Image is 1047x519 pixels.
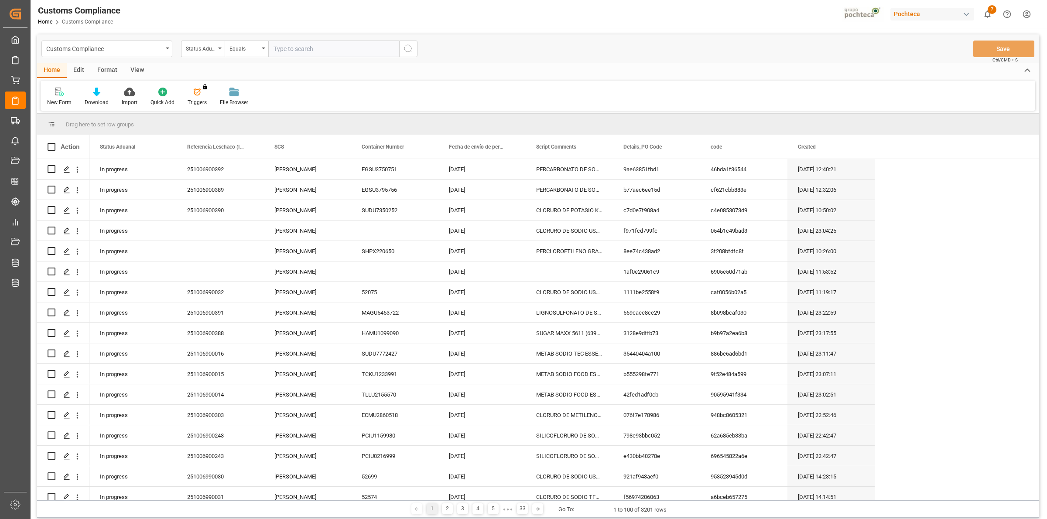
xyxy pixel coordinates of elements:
div: b555298fe771 [613,364,700,384]
div: [DATE] [438,241,526,261]
span: Drag here to set row groups [66,121,134,128]
div: In progress [89,180,177,200]
div: 886be6ad6bd1 [700,343,787,363]
div: In progress [89,261,177,282]
div: 1 [427,503,438,514]
div: CLORURO DE SODIO TFC PUREX S-22.68 IND T [526,487,613,507]
div: Press SPACE to select this row. [37,323,89,343]
span: code [711,144,722,150]
div: 251006900243 [177,446,264,466]
div: In progress [89,302,177,322]
div: [DATE] 11:53:52 [787,261,875,282]
div: MAGU5463722 [351,302,438,322]
div: Press SPACE to select this row. [37,343,89,364]
span: 7 [988,5,996,14]
div: 948bc8605321 [700,405,787,425]
div: [PERSON_NAME] [264,241,351,261]
span: Container Number [362,144,404,150]
input: Type to search [268,41,399,57]
div: In progress [89,220,177,241]
div: [PERSON_NAME] [264,384,351,404]
div: 2 [442,503,453,514]
div: 62a685eb33ba [700,425,787,445]
div: PERCLOROETILENO GRANEL IMPORTADO US (508 [526,241,613,261]
div: 90595941f334 [700,384,787,404]
div: In progress [89,466,177,486]
div: EGSU3750751 [351,159,438,179]
div: 9ae63851fbd1 [613,159,700,179]
div: [PERSON_NAME] [264,446,351,466]
div: a6bceb657275 [700,487,787,507]
div: SUGAR MAXX 5611 (63973) [526,323,613,343]
div: 42fed1adf0cb [613,384,700,404]
div: 251006900243 [177,425,264,445]
div: 921af943aef0 [613,466,700,486]
button: open menu [41,41,172,57]
div: [PERSON_NAME] [264,364,351,384]
div: f56974206063 [613,487,700,507]
div: Press SPACE to select this row. [89,261,875,282]
div: 251006900392 [177,159,264,179]
div: [DATE] [438,323,526,343]
div: [DATE] 23:17:55 [787,323,875,343]
span: Fecha de envío de permisos / cartas [449,144,507,150]
div: CLORURO DE SODIO USP GS 22.68 KG SAC TR [526,466,613,486]
div: [DATE] 22:42:47 [787,446,875,466]
div: [DATE] [438,200,526,220]
div: Press SPACE to select this row. [37,220,89,241]
div: SILICOFLORURO DE SODIO 25 KG SAC (23208) [526,425,613,445]
div: 4 [472,503,483,514]
div: Pochteca [890,8,974,20]
div: Press SPACE to select this row. [37,180,89,200]
div: Press SPACE to select this row. [37,384,89,405]
div: 251106900015 [177,364,264,384]
div: [DATE] 22:42:47 [787,425,875,445]
div: [DATE] 23:02:51 [787,384,875,404]
div: 46bda1f36544 [700,159,787,179]
div: Press SPACE to select this row. [89,159,875,180]
div: In progress [89,200,177,220]
div: f971fcd799fc [613,220,700,241]
img: pochtecaImg.jpg_1689854062.jpg [842,7,885,22]
div: [DATE] 10:50:02 [787,200,875,220]
button: search button [399,41,417,57]
div: Press SPACE to select this row. [89,200,875,220]
div: TCKU1233991 [351,364,438,384]
div: Press SPACE to select this row. [37,261,89,282]
div: 696545822a6e [700,446,787,466]
div: 251006900391 [177,302,264,322]
div: 054b1c49bad3 [700,220,787,241]
div: Press SPACE to select this row. [37,487,89,507]
div: e430bb40278e [613,446,700,466]
div: 33 [517,503,528,514]
div: Press SPACE to select this row. [89,425,875,446]
div: Press SPACE to select this row. [37,446,89,466]
div: Press SPACE to select this row. [37,241,89,261]
div: 8ee74c438ad2 [613,241,700,261]
div: [DATE] 11:19:17 [787,282,875,302]
div: Press SPACE to select this row. [89,220,875,241]
div: SUDU7772427 [351,343,438,363]
div: In progress [89,241,177,261]
div: 52075 [351,282,438,302]
div: SHPX220650 [351,241,438,261]
div: [PERSON_NAME] [264,180,351,200]
div: View [124,63,151,78]
div: 251006900303 [177,405,264,425]
div: 3128e9dffb73 [613,323,700,343]
div: [PERSON_NAME] [264,261,351,282]
div: 251106900014 [177,384,264,404]
div: Press SPACE to select this row. [89,302,875,323]
div: In progress [89,343,177,363]
div: Customs Compliance [38,4,120,17]
div: b9b97a2ea6b8 [700,323,787,343]
div: c4e0853073d9 [700,200,787,220]
div: [DATE] [438,446,526,466]
div: 953523945d0d [700,466,787,486]
button: open menu [181,41,225,57]
div: Press SPACE to select this row. [89,466,875,487]
div: 569caee8ce29 [613,302,700,322]
div: METAB SODIO FOOD ESSECO 25 KG SAC (22893 [526,364,613,384]
div: In progress [89,364,177,384]
div: [DATE] [438,384,526,404]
